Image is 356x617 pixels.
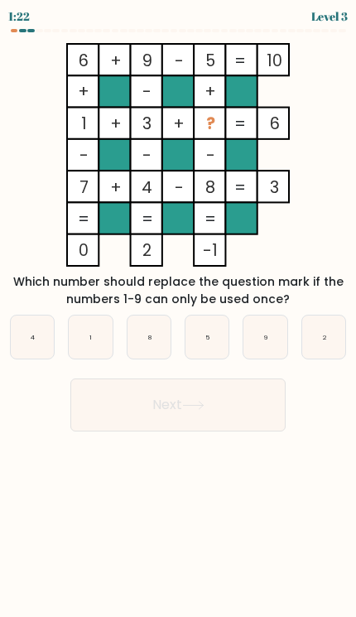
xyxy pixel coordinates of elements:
[81,113,87,135] tspan: 1
[204,80,216,103] tspan: +
[270,176,279,199] tspan: 3
[31,333,35,342] text: 4
[206,113,215,135] tspan: ?
[70,378,286,431] button: Next
[79,239,89,262] tspan: 0
[142,80,152,103] tspan: -
[110,50,122,72] tspan: +
[79,144,89,166] tspan: -
[206,144,215,166] tspan: -
[142,208,153,230] tspan: =
[204,208,216,230] tspan: =
[8,7,30,25] div: 1:22
[78,80,89,103] tspan: +
[234,50,246,72] tspan: =
[79,50,89,72] tspan: 6
[142,144,152,166] tspan: -
[203,239,218,262] tspan: -1
[205,333,209,342] text: 5
[322,333,326,342] text: 2
[175,176,184,199] tspan: -
[78,208,89,230] tspan: =
[173,113,185,135] tspan: +
[234,176,246,199] tspan: =
[142,176,152,199] tspan: 4
[110,176,122,199] tspan: +
[234,113,246,135] tspan: =
[205,176,215,199] tspan: 8
[142,50,152,72] tspan: 9
[175,50,184,72] tspan: -
[79,176,89,199] tspan: 7
[147,333,151,342] text: 8
[205,50,215,72] tspan: 5
[264,333,267,342] text: 9
[90,333,93,342] text: 1
[110,113,122,135] tspan: +
[270,113,280,135] tspan: 6
[142,113,152,135] tspan: 3
[142,239,152,262] tspan: 2
[267,50,282,72] tspan: 10
[7,273,349,308] div: Which number should replace the question mark if the numbers 1-9 can only be used once?
[311,7,348,25] div: Level 3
